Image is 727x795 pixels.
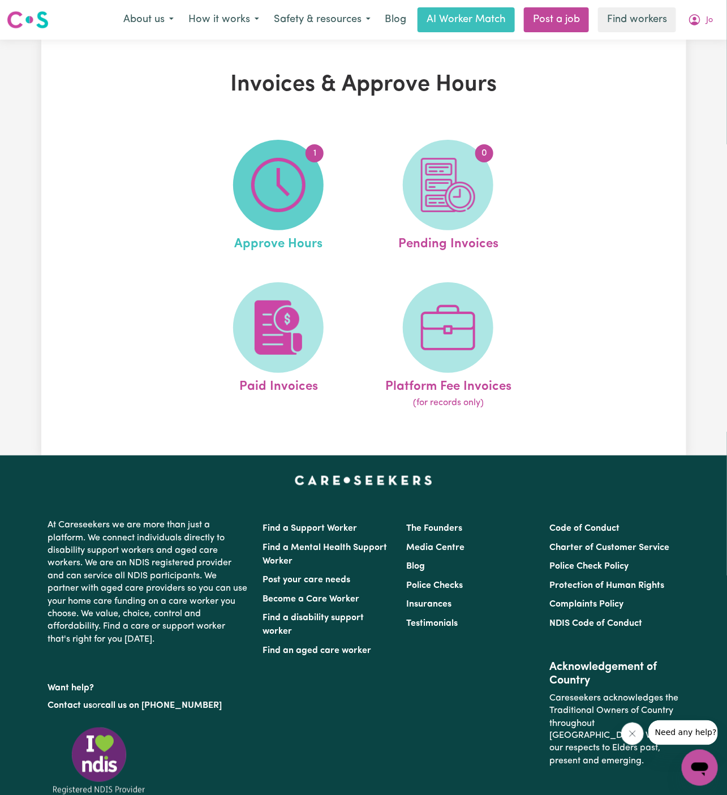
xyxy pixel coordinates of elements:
a: Become a Care Worker [263,595,360,604]
a: call us on [PHONE_NUMBER] [101,701,222,710]
a: AI Worker Match [418,7,515,32]
p: At Careseekers we are more than just a platform. We connect individuals directly to disability su... [48,514,249,650]
button: Safety & resources [266,8,378,32]
a: Blog [378,7,413,32]
a: Media Centre [406,543,464,552]
span: Jo [706,14,713,27]
a: Protection of Human Rights [549,581,664,590]
a: Charter of Customer Service [549,543,669,552]
iframe: Button to launch messaging window [682,750,718,786]
span: (for records only) [413,396,484,410]
a: Platform Fee Invoices(for records only) [367,282,530,410]
span: Approve Hours [234,230,322,254]
a: Post a job [524,7,589,32]
span: Paid Invoices [239,373,318,397]
p: Want help? [48,677,249,694]
a: Insurances [406,600,451,609]
iframe: Message from company [648,720,718,745]
a: Police Checks [406,581,463,590]
a: Blog [406,562,425,571]
a: Testimonials [406,619,458,628]
p: or [48,695,249,716]
p: Careseekers acknowledges the Traditional Owners of Country throughout [GEOGRAPHIC_DATA]. We pay o... [549,687,679,772]
h1: Invoices & Approve Hours [156,71,572,98]
iframe: Close message [621,723,644,745]
a: Complaints Policy [549,600,623,609]
img: Careseekers logo [7,10,49,30]
a: NDIS Code of Conduct [549,619,642,628]
a: Contact us [48,701,93,710]
span: Pending Invoices [398,230,498,254]
a: The Founders [406,524,462,533]
a: Approve Hours [197,140,360,254]
span: 0 [475,144,493,162]
a: Post your care needs [263,575,351,585]
a: Find a Support Worker [263,524,358,533]
a: Careseekers home page [295,476,432,485]
h2: Acknowledgement of Country [549,660,679,687]
a: Pending Invoices [367,140,530,254]
span: 1 [306,144,324,162]
a: Find an aged care worker [263,646,372,655]
a: Find a Mental Health Support Worker [263,543,388,566]
a: Code of Conduct [549,524,620,533]
a: Paid Invoices [197,282,360,410]
a: Police Check Policy [549,562,629,571]
button: How it works [181,8,266,32]
button: About us [116,8,181,32]
span: Platform Fee Invoices [385,373,511,397]
a: Find a disability support worker [263,613,364,636]
a: Careseekers logo [7,7,49,33]
a: Find workers [598,7,676,32]
button: My Account [681,8,720,32]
